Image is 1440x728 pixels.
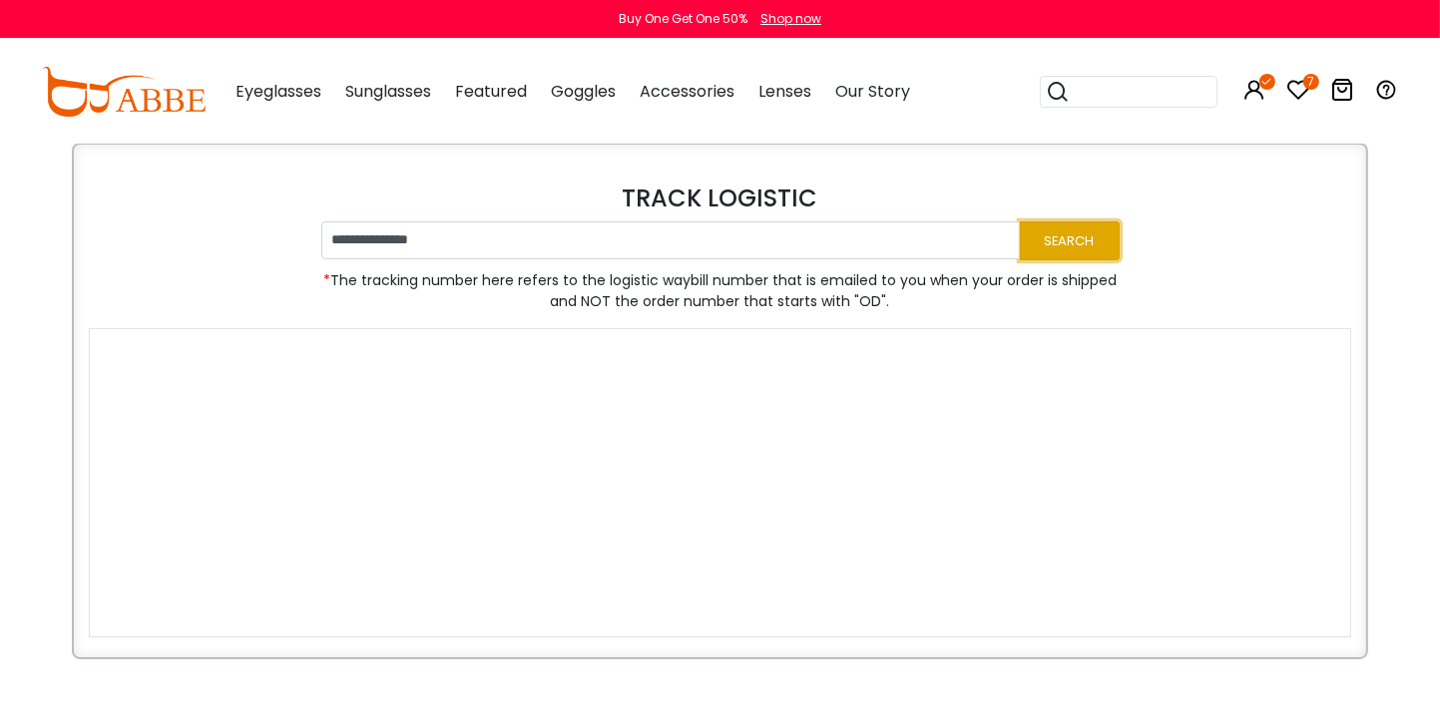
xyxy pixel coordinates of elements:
[750,10,821,27] a: Shop now
[89,184,1351,213] h4: TRACK LOGISTIC
[345,80,431,103] span: Sunglasses
[760,10,821,28] div: Shop now
[1020,221,1120,260] button: Search
[236,80,321,103] span: Eyeglasses
[42,67,206,117] img: abbeglasses.com
[835,80,910,103] span: Our Story
[1303,74,1319,90] i: 7
[321,270,1120,312] span: The tracking number here refers to the logistic waybill number that is emailed to you when your o...
[551,80,616,103] span: Goggles
[758,80,811,103] span: Lenses
[619,10,747,28] div: Buy One Get One 50%
[1287,82,1311,105] a: 7
[640,80,734,103] span: Accessories
[455,80,527,103] span: Featured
